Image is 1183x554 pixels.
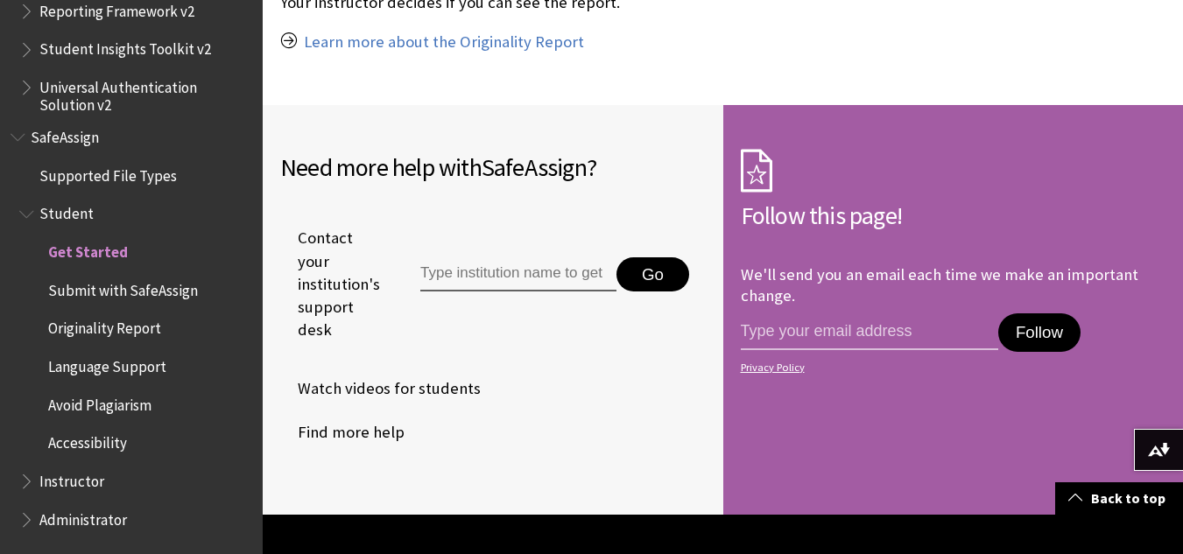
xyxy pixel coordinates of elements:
[48,352,166,375] span: Language Support
[482,151,587,183] span: SafeAssign
[48,237,128,261] span: Get Started
[48,314,161,338] span: Originality Report
[304,32,584,53] a: Learn more about the Originality Report
[39,161,177,185] span: Supported File Types
[741,197,1166,234] h2: Follow this page!
[39,200,94,223] span: Student
[11,123,252,534] nav: Book outline for Blackboard SafeAssign
[280,419,405,445] a: Find more help
[420,257,616,292] input: Type institution name to get support
[998,313,1081,352] button: Follow
[48,390,151,414] span: Avoid Plagiarism
[280,375,481,402] a: Watch videos for students
[741,313,998,350] input: email address
[741,264,1138,305] p: We'll send you an email each time we make an important change.
[39,466,104,490] span: Instructor
[48,276,198,299] span: Submit with SafeAssign
[280,227,380,341] span: Contact your institution's support desk
[1055,482,1183,515] a: Back to top
[616,257,689,292] button: Go
[39,73,250,114] span: Universal Authentication Solution v2
[31,123,99,146] span: SafeAssign
[48,429,127,452] span: Accessibility
[741,149,772,193] img: Subscription Icon
[280,149,706,186] h2: Need more help with ?
[39,35,211,59] span: Student Insights Toolkit v2
[741,361,1161,374] a: Privacy Policy
[39,505,127,529] span: Administrator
